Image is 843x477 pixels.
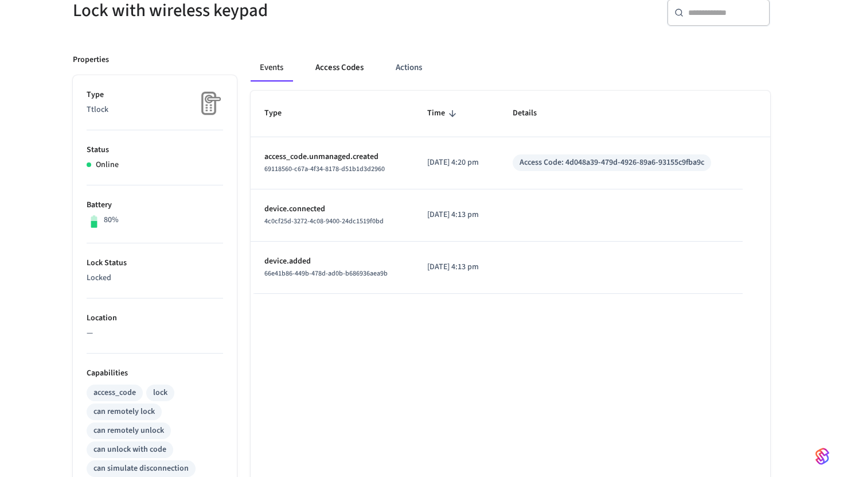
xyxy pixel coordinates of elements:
table: sticky table [251,91,770,293]
p: Locked [87,272,223,284]
p: [DATE] 4:13 pm [427,261,485,273]
p: [DATE] 4:20 pm [427,157,485,169]
p: Lock Status [87,257,223,269]
p: Online [96,159,119,171]
img: SeamLogoGradient.69752ec5.svg [815,447,829,466]
span: 4c0cf25d-3272-4c08-9400-24dc1519f0bd [264,216,384,226]
p: Type [87,89,223,101]
span: 66e41b86-449b-478d-ad0b-b686936aea9b [264,269,388,278]
p: Ttlock [87,104,223,116]
span: Type [264,104,296,122]
div: can remotely unlock [93,425,164,437]
p: device.added [264,255,400,267]
p: — [87,327,223,339]
p: access_code.unmanaged.created [264,151,400,163]
p: Battery [87,199,223,211]
button: Events [251,54,292,82]
p: Location [87,312,223,324]
div: Access Code: 4d048a39-479d-4926-89a6-93155c9fba9c [520,157,704,169]
div: ant example [251,54,770,82]
p: device.connected [264,203,400,215]
button: Access Codes [306,54,373,82]
div: can unlock with code [93,444,166,456]
div: can simulate disconnection [93,463,189,475]
p: 80% [104,214,119,226]
p: Properties [73,54,109,66]
img: Placeholder Lock Image [194,89,223,118]
p: [DATE] 4:13 pm [427,209,485,221]
p: Status [87,144,223,156]
div: access_code [93,387,136,399]
p: Capabilities [87,367,223,379]
button: Actions [387,54,431,82]
div: lock [153,387,167,399]
span: Details [513,104,552,122]
span: 69118560-c67a-4f34-8178-d51b1d3d2960 [264,164,385,174]
span: Time [427,104,460,122]
div: can remotely lock [93,406,155,418]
